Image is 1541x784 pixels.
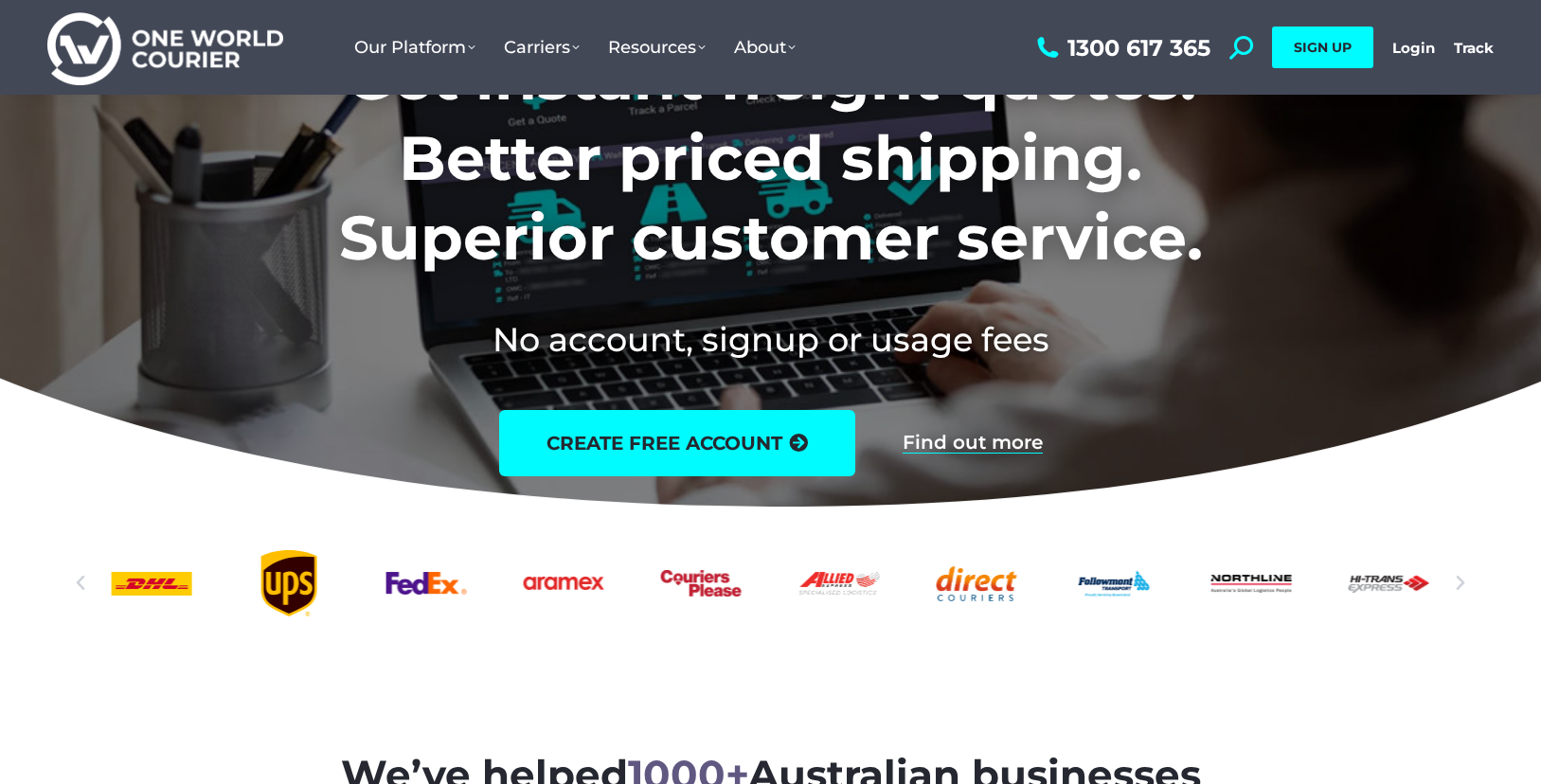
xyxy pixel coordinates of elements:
[524,550,604,616] div: 6 / 25
[936,550,1016,616] a: Direct Couriers logo
[594,18,720,77] a: Resources
[1211,550,1292,616] a: Northline logo
[249,550,330,616] div: 4 / 25
[903,433,1043,454] a: Find out more
[386,550,467,616] a: FedEx logo
[354,37,475,58] span: Our Platform
[798,550,879,616] div: 8 / 25
[1294,39,1352,56] span: SIGN UP
[179,316,1362,363] h2: No account, signup or usage fees
[111,550,1429,616] div: Slides
[504,37,580,58] span: Carriers
[661,550,742,616] div: 7 / 25
[249,550,330,616] a: UPS logo
[1349,550,1429,616] a: Hi-Trans_logo
[1211,550,1292,616] div: 11 / 25
[111,550,191,616] div: 3 / 25
[1392,39,1435,57] a: Login
[47,9,283,86] img: One World Courier
[386,550,467,616] div: 5 / 25
[798,550,879,616] a: Allied Express logo
[499,410,855,476] a: create free account
[490,18,594,77] a: Carriers
[720,18,810,77] a: About
[1349,550,1429,616] div: 12 / 25
[1454,39,1494,57] a: Track
[734,37,796,58] span: About
[661,550,742,616] a: Couriers Please logo
[524,550,604,616] a: Aramex_logo
[1074,550,1155,616] a: Followmont transoirt web logo
[936,550,1016,616] div: 9 / 25
[111,550,191,616] a: DHl logo
[340,18,490,77] a: Our Platform
[1032,36,1210,60] a: 1300 617 365
[1272,27,1373,68] a: SIGN UP
[1074,550,1155,616] div: 10 / 25
[608,37,706,58] span: Resources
